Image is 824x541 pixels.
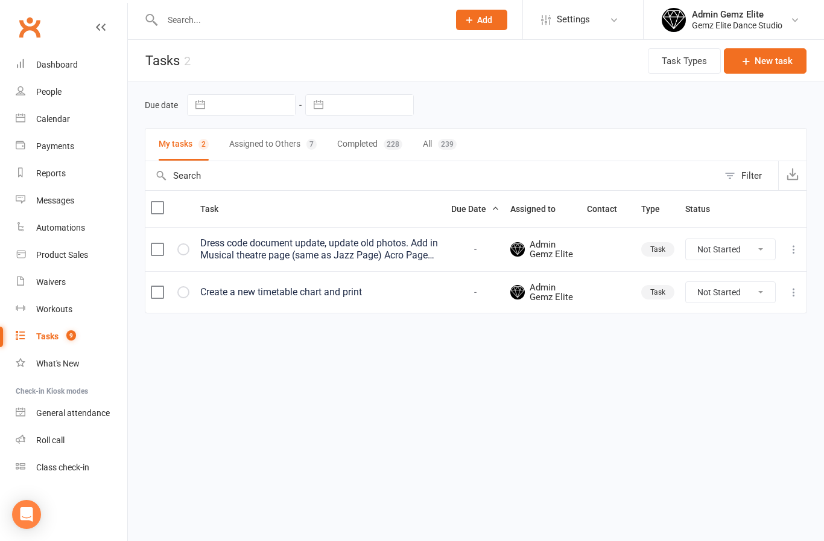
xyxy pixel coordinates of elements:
a: Clubworx [14,12,45,42]
button: My tasks2 [159,129,209,161]
div: Gemz Elite Dance Studio [692,20,782,31]
button: Task Types [648,48,721,74]
span: 9 [66,330,76,341]
span: Add [477,15,492,25]
a: Product Sales [16,242,127,269]
button: All239 [423,129,457,161]
a: Roll call [16,427,127,454]
div: - [451,245,499,255]
a: Waivers [16,269,127,296]
div: Create a new timetable chart and print [200,286,440,298]
a: Class kiosk mode [16,454,127,481]
a: Payments [16,133,127,160]
div: Payments [36,141,74,151]
button: Filter [718,161,778,190]
div: Open Intercom Messenger [12,500,41,529]
span: Type [641,204,673,214]
div: Admin Gemz Elite [692,9,782,20]
span: Settings [557,6,590,33]
button: Completed228 [337,129,402,161]
div: 2 [184,54,191,68]
div: People [36,87,62,97]
button: Type [641,202,673,216]
a: General attendance kiosk mode [16,400,127,427]
button: Add [456,10,507,30]
button: Contact [587,202,630,216]
input: Search... [159,11,440,28]
div: Automations [36,223,85,232]
div: Class check-in [36,463,89,472]
a: People [16,78,127,106]
a: What's New [16,350,127,377]
button: Task [200,202,232,216]
span: Contact [587,204,630,214]
button: Assigned to Others7 [229,129,317,161]
span: Task [200,204,232,214]
div: Workouts [36,304,72,314]
button: New task [724,48,807,74]
div: General attendance [36,408,110,418]
div: Task [641,242,674,257]
span: Due Date [451,204,499,214]
a: Workouts [16,296,127,323]
div: 2 [198,139,209,150]
img: Admin Gemz Elite [510,285,525,299]
input: Search [145,161,718,190]
div: Reports [36,168,66,178]
div: Dashboard [36,60,78,69]
a: Automations [16,214,127,242]
h1: Tasks [128,40,191,82]
span: Admin Gemz Elite [510,283,576,303]
div: Roll call [36,435,65,445]
button: Assigned to [510,202,569,216]
div: Tasks [36,331,59,341]
span: Assigned to [510,204,569,214]
div: Messages [36,196,74,205]
label: Due date [145,100,178,110]
span: Admin Gemz Elite [510,240,576,260]
img: thumb_image1695025099.png [662,8,686,32]
div: 228 [384,139,402,150]
div: Waivers [36,277,66,287]
a: Messages [16,187,127,214]
a: Reports [16,160,127,187]
div: Dress code document update, update old photos. Add in Musical theatre page (same as Jazz Page) Ac... [200,237,440,261]
div: - [451,287,499,298]
div: 7 [306,139,317,150]
a: Calendar [16,106,127,133]
a: Dashboard [16,51,127,78]
img: Admin Gemz Elite [510,242,525,257]
div: Calendar [36,114,70,124]
div: What's New [36,359,80,368]
button: Status [685,202,723,216]
div: Filter [741,168,762,183]
div: Product Sales [36,250,88,260]
span: Status [685,204,723,214]
div: Task [641,285,674,299]
div: 239 [438,139,457,150]
button: Due Date [451,202,499,216]
a: Tasks 9 [16,323,127,350]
